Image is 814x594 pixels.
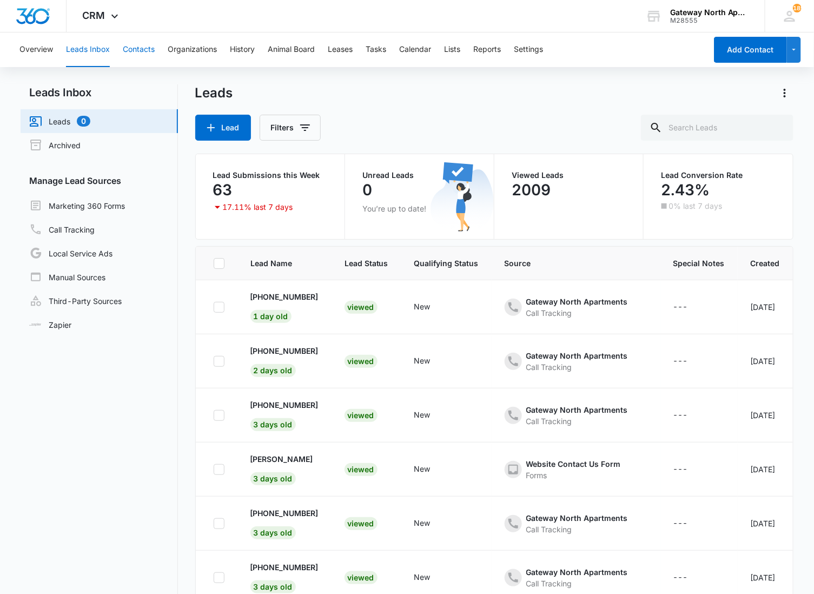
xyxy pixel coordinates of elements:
[250,562,319,591] a: [PHONE_NUMBER]3 days old
[362,203,477,214] p: You’re up to date!
[345,571,378,584] div: Viewed
[673,463,707,476] div: - - Select to Edit Field
[29,319,71,331] a: Zapier
[714,37,787,63] button: Add Contact
[673,571,707,584] div: - - Select to Edit Field
[526,512,628,524] div: Gateway North Apartments
[250,453,319,483] a: [PERSON_NAME]3 days old
[250,345,319,357] p: [PHONE_NUMBER]
[512,181,551,199] p: 2009
[673,355,688,368] div: ---
[399,32,431,67] button: Calendar
[29,223,95,236] a: Call Tracking
[414,517,450,530] div: - - Select to Edit Field
[260,115,321,141] button: Filters
[673,355,707,368] div: - - Select to Edit Field
[526,524,628,535] div: Call Tracking
[414,409,431,420] div: New
[673,517,688,530] div: ---
[673,409,688,422] div: ---
[29,138,81,151] a: Archived
[362,171,477,179] p: Unread Leads
[345,465,378,474] a: Viewed
[345,463,378,476] div: Viewed
[414,463,450,476] div: - - Select to Edit Field
[250,345,319,375] a: [PHONE_NUMBER]2 days old
[414,463,431,474] div: New
[213,171,327,179] p: Lead Submissions this Week
[673,571,688,584] div: ---
[345,519,378,528] a: Viewed
[751,258,780,269] span: Created
[414,571,450,584] div: - - Select to Edit Field
[641,115,793,141] input: Search Leads
[505,350,647,373] div: - - Select to Edit Field
[362,181,372,199] p: 0
[514,32,543,67] button: Settings
[673,463,688,476] div: ---
[414,517,431,529] div: New
[345,573,378,582] a: Viewed
[268,32,315,67] button: Animal Board
[673,409,707,422] div: - - Select to Edit Field
[250,399,319,429] a: [PHONE_NUMBER]3 days old
[751,410,780,421] div: [DATE]
[250,418,296,431] span: 3 days old
[414,301,450,314] div: - - Select to Edit Field
[526,470,621,481] div: Forms
[776,84,793,102] button: Actions
[444,32,460,67] button: Lists
[29,115,90,128] a: Leads0
[751,464,780,475] div: [DATE]
[669,202,722,210] p: 0% last 7 days
[526,350,628,361] div: Gateway North Apartments
[661,171,776,179] p: Lead Conversion Rate
[670,8,749,17] div: account name
[21,84,178,101] h2: Leads Inbox
[168,32,217,67] button: Organizations
[345,258,388,269] span: Lead Status
[345,355,378,368] div: Viewed
[526,296,628,307] div: Gateway North Apartments
[19,32,53,67] button: Overview
[345,357,378,366] a: Viewed
[29,247,112,260] a: Local Service Ads
[526,458,621,470] div: Website Contact Us Form
[673,301,688,314] div: ---
[512,171,626,179] p: Viewed Leads
[250,453,313,465] p: [PERSON_NAME]
[250,399,319,411] p: [PHONE_NUMBER]
[345,301,378,314] div: Viewed
[673,258,725,269] span: Special Notes
[793,4,802,12] div: notifications count
[751,355,780,367] div: [DATE]
[345,517,378,530] div: Viewed
[250,507,319,519] p: [PHONE_NUMBER]
[66,32,110,67] button: Leads Inbox
[195,115,251,141] button: Lead
[505,566,647,589] div: - - Select to Edit Field
[250,562,319,573] p: [PHONE_NUMBER]
[526,404,628,415] div: Gateway North Apartments
[661,181,710,199] p: 2.43%
[505,458,640,481] div: - - Select to Edit Field
[230,32,255,67] button: History
[414,409,450,422] div: - - Select to Edit Field
[345,411,378,420] a: Viewed
[793,4,802,12] span: 189
[250,291,319,302] p: [PHONE_NUMBER]
[526,415,628,427] div: Call Tracking
[29,270,105,283] a: Manual Sources
[751,518,780,529] div: [DATE]
[328,32,353,67] button: Leases
[670,17,749,24] div: account id
[505,404,647,427] div: - - Select to Edit Field
[526,566,628,578] div: Gateway North Apartments
[414,258,479,269] span: Qualifying Status
[751,301,780,313] div: [DATE]
[526,307,628,319] div: Call Tracking
[250,580,296,593] span: 3 days old
[414,355,450,368] div: - - Select to Edit Field
[223,203,293,211] p: 17.11% last 7 days
[213,181,233,199] p: 63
